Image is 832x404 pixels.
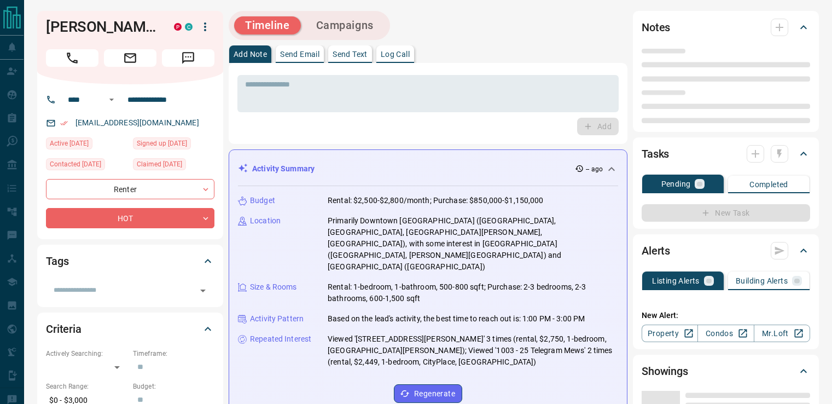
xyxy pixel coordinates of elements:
[642,141,810,167] div: Tasks
[252,163,315,175] p: Activity Summary
[328,281,618,304] p: Rental: 1-bedroom, 1-bathroom, 500-800 sqft; Purchase: 2-3 bedrooms, 2-3 bathrooms, 600-1,500 sqft
[104,49,156,67] span: Email
[75,118,199,127] a: [EMAIL_ADDRESS][DOMAIN_NAME]
[586,164,603,174] p: -- ago
[250,195,275,206] p: Budget
[250,281,297,293] p: Size & Rooms
[642,362,688,380] h2: Showings
[133,137,214,153] div: Mon Feb 06 2023
[736,277,788,285] p: Building Alerts
[137,138,187,149] span: Signed up [DATE]
[133,349,214,359] p: Timeframe:
[642,14,810,41] div: Notes
[328,215,618,273] p: Primarily Downtown [GEOGRAPHIC_DATA] ([GEOGRAPHIC_DATA], [GEOGRAPHIC_DATA], [GEOGRAPHIC_DATA][PER...
[46,179,214,199] div: Renter
[250,313,304,325] p: Activity Pattern
[381,50,410,58] p: Log Call
[661,180,691,188] p: Pending
[46,382,127,391] p: Search Range:
[60,119,68,127] svg: Email Verified
[133,382,214,391] p: Budget:
[46,316,214,342] div: Criteria
[50,159,101,170] span: Contacted [DATE]
[328,195,544,206] p: Rental: $2,500-$2,800/month; Purchase: $850,000-$1,150,000
[185,23,193,31] div: condos.ca
[46,18,158,36] h1: [PERSON_NAME]
[105,93,118,106] button: Open
[238,159,618,179] div: Activity Summary-- ago
[642,238,810,264] div: Alerts
[46,158,127,174] div: Sun Oct 12 2025
[50,138,89,149] span: Active [DATE]
[234,16,301,34] button: Timeline
[174,23,182,31] div: property.ca
[642,19,670,36] h2: Notes
[280,50,319,58] p: Send Email
[642,145,669,163] h2: Tasks
[328,333,618,368] p: Viewed '[STREET_ADDRESS][PERSON_NAME]' 3 times (rental, $2,750, 1-bedroom, [GEOGRAPHIC_DATA][PERS...
[697,325,754,342] a: Condos
[137,159,182,170] span: Claimed [DATE]
[162,49,214,67] span: Message
[754,325,810,342] a: Mr.Loft
[46,137,127,153] div: Fri Oct 10 2025
[46,49,98,67] span: Call
[305,16,385,34] button: Campaigns
[394,384,462,403] button: Regenerate
[749,181,788,188] p: Completed
[333,50,368,58] p: Send Text
[250,333,311,345] p: Repeated Interest
[250,215,281,227] p: Location
[46,349,127,359] p: Actively Searching:
[46,208,214,228] div: HOT
[46,320,82,338] h2: Criteria
[642,242,670,259] h2: Alerts
[46,248,214,274] div: Tags
[642,358,810,384] div: Showings
[642,310,810,321] p: New Alert:
[46,252,68,270] h2: Tags
[133,158,214,174] div: Sat Oct 11 2025
[328,313,585,325] p: Based on the lead's activity, the best time to reach out is: 1:00 PM - 3:00 PM
[195,283,211,298] button: Open
[652,277,700,285] p: Listing Alerts
[234,50,267,58] p: Add Note
[642,325,698,342] a: Property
